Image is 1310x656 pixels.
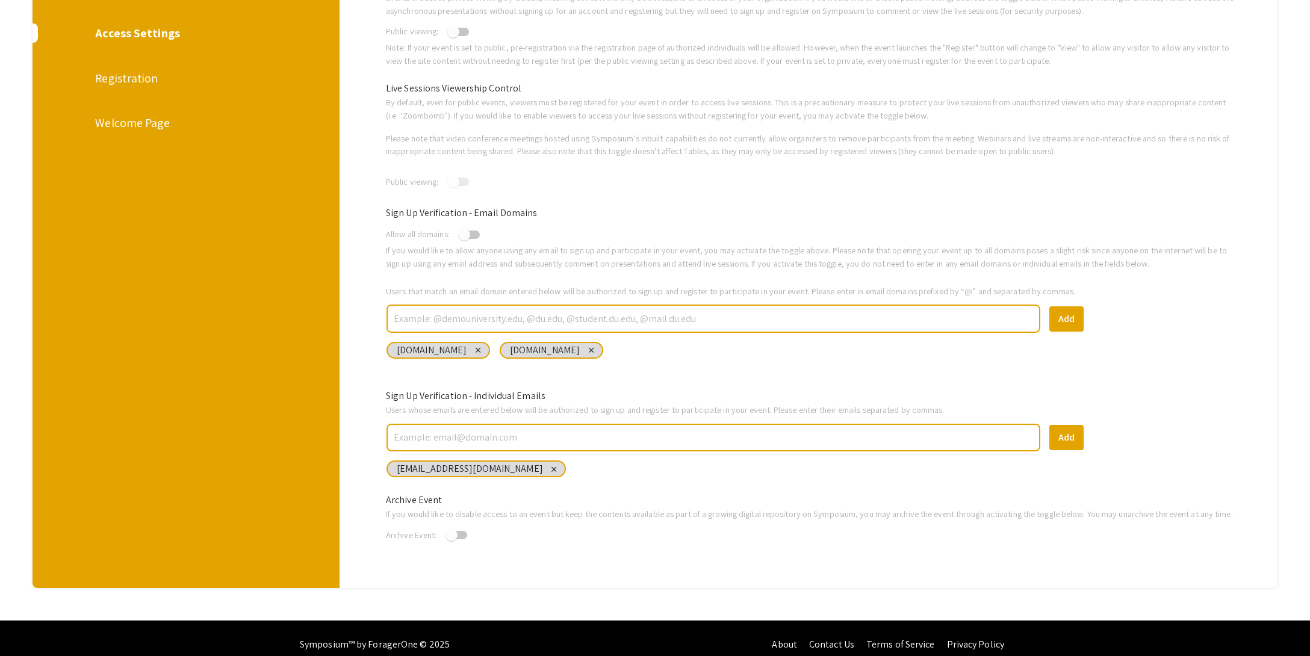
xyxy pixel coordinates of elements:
span: Public viewing: [386,176,439,187]
span: done [828,13,857,42]
div: Live Sessions Viewership Control [377,81,1249,96]
span: Allow all domains: [386,228,450,240]
a: Contact Us [809,638,854,651]
div: Sign Up Verification - Email Domains [377,206,1249,220]
div: Sign Up Verification - Individual Emails [377,389,1249,403]
div: Archive Event [377,493,1249,507]
span: [DOMAIN_NAME] [510,344,580,356]
div: Users that match an email domain entered below will be authorized to sign up and register to part... [377,285,1249,298]
span: [DOMAIN_NAME] [397,344,467,356]
input: Example: email@domain.com [393,427,1034,448]
button: Add [1049,425,1084,450]
p: Please note that video conference meetings hosted using Symposium’s inbuilt capabilities do not c... [386,132,1240,158]
iframe: Chat [9,602,51,647]
p: Note: If your event is set to public, pre-registration via the registration page of authorized in... [386,41,1240,67]
div: close [550,465,558,473]
span: done [828,216,857,245]
span: close [580,344,602,356]
div: Welcome Page [95,114,276,132]
span: done [824,516,853,545]
div: If you would like to disable access to an event but keep the contents available as part of a grow... [377,507,1249,521]
div: Registration [95,69,276,87]
div: close [474,346,482,354]
span: done [615,334,644,363]
a: Terms of Service [866,638,935,651]
div: close [586,346,595,354]
span: close [467,344,489,356]
span: Archive Event: [386,529,436,540]
span: Public viewing: [386,25,439,37]
p: By default, even for public events, viewers must be registered for your event in order to access ... [386,96,1240,122]
span: [EMAIL_ADDRESS][DOMAIN_NAME] [397,462,543,475]
div: If you would like to allow anyone using any email to sign up and participate in your event, you m... [377,244,1249,270]
a: Privacy Policy [947,638,1004,651]
span: close [543,462,565,475]
a: About [772,638,797,651]
input: Example: @demouniversity.edu, @du.edu, @student.du.edu, @mail.du.edu [393,308,1034,329]
div: Access Settings [95,24,276,42]
span: done [828,163,857,192]
div: Users whose emails are entered below will be authorized to sign up and register to participate in... [377,403,1249,416]
button: Add [1049,306,1084,332]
